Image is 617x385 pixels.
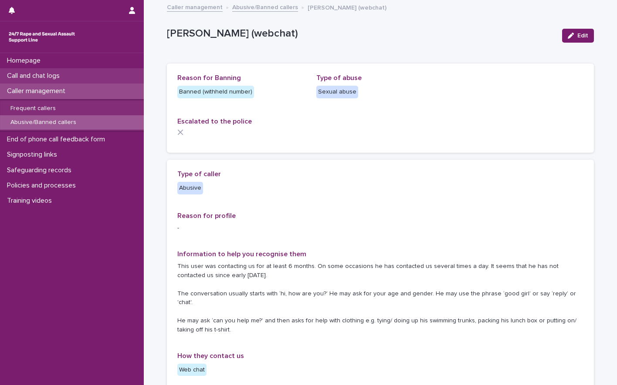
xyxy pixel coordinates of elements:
p: Abusive/Banned callers [3,119,83,126]
p: This user was contacting us for at least 6 months. On some occasions he has contacted us several ... [177,262,583,334]
p: Caller management [3,87,72,95]
div: Sexual abuse [316,86,358,98]
p: End of phone call feedback form [3,135,112,144]
span: Type of abuse [316,74,362,81]
p: Call and chat logs [3,72,67,80]
p: Policies and processes [3,181,83,190]
p: Signposting links [3,151,64,159]
span: Type of caller [177,171,221,177]
span: Reason for profile [177,212,236,219]
a: Abusive/Banned callers [232,2,298,12]
span: Escalated to the police [177,118,252,125]
p: [PERSON_NAME] (webchat) [308,2,386,12]
span: Edit [577,33,588,39]
span: Reason for Banning [177,74,241,81]
a: Caller management [167,2,223,12]
p: [PERSON_NAME] (webchat) [167,27,555,40]
span: How they contact us [177,352,244,359]
div: Abusive [177,182,203,194]
p: - [177,224,583,233]
div: Banned (withheld number) [177,86,254,98]
button: Edit [562,29,594,43]
img: rhQMoQhaT3yELyF149Cw [7,28,77,46]
p: Homepage [3,57,47,65]
span: Information to help you recognise them [177,251,306,258]
div: Web chat [177,364,207,376]
p: Frequent callers [3,105,63,112]
p: Training videos [3,197,59,205]
p: Safeguarding records [3,166,78,174]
